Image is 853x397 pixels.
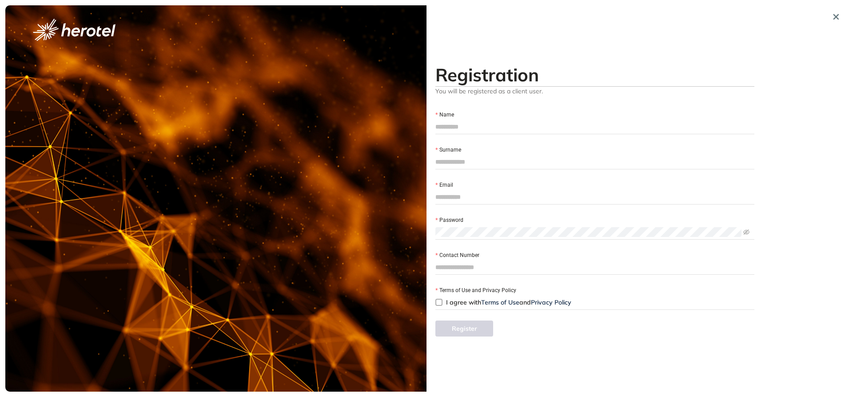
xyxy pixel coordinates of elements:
input: Email [435,190,754,204]
a: Privacy Policy [531,298,571,306]
span: eye-invisible [743,229,749,235]
span: You will be registered as a client user. [435,87,754,95]
input: Password [435,227,741,237]
img: logo [33,19,116,41]
span: I agree with and [446,298,571,306]
label: Terms of Use and Privacy Policy [435,286,516,295]
input: Name [435,120,754,133]
input: Contact Number [435,261,754,274]
a: Terms of Use [481,298,519,306]
input: Surname [435,155,754,168]
label: Surname [435,146,461,154]
h2: Registration [435,64,754,85]
label: Contact Number [435,251,479,260]
label: Name [435,111,454,119]
button: logo [19,19,130,41]
label: Password [435,216,463,225]
label: Email [435,181,453,189]
img: cover image [5,5,426,392]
